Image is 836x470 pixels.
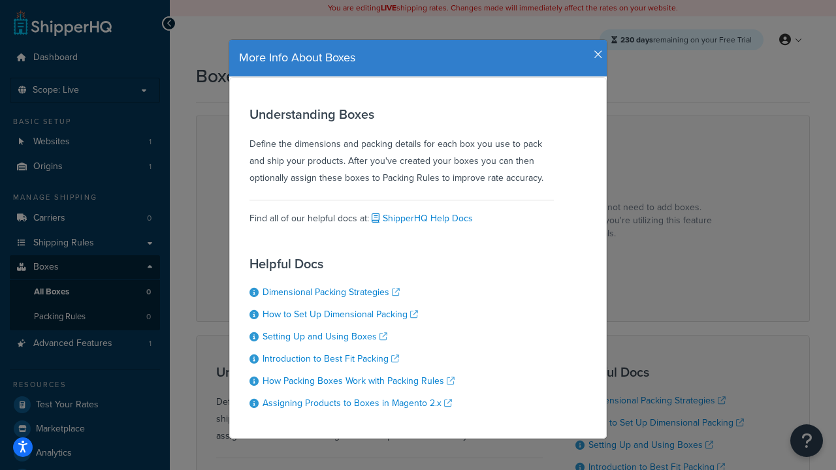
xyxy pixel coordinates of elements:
[263,352,399,366] a: Introduction to Best Fit Packing
[249,200,554,227] div: Find all of our helpful docs at:
[263,374,455,388] a: How Packing Boxes Work with Packing Rules
[239,50,597,67] h4: More Info About Boxes
[263,285,400,299] a: Dimensional Packing Strategies
[263,330,387,343] a: Setting Up and Using Boxes
[263,396,452,410] a: Assigning Products to Boxes in Magento 2.x
[249,107,554,121] h3: Understanding Boxes
[249,107,554,187] div: Define the dimensions and packing details for each box you use to pack and ship your products. Af...
[369,211,473,225] a: ShipperHQ Help Docs
[249,257,455,271] h3: Helpful Docs
[263,307,418,321] a: How to Set Up Dimensional Packing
